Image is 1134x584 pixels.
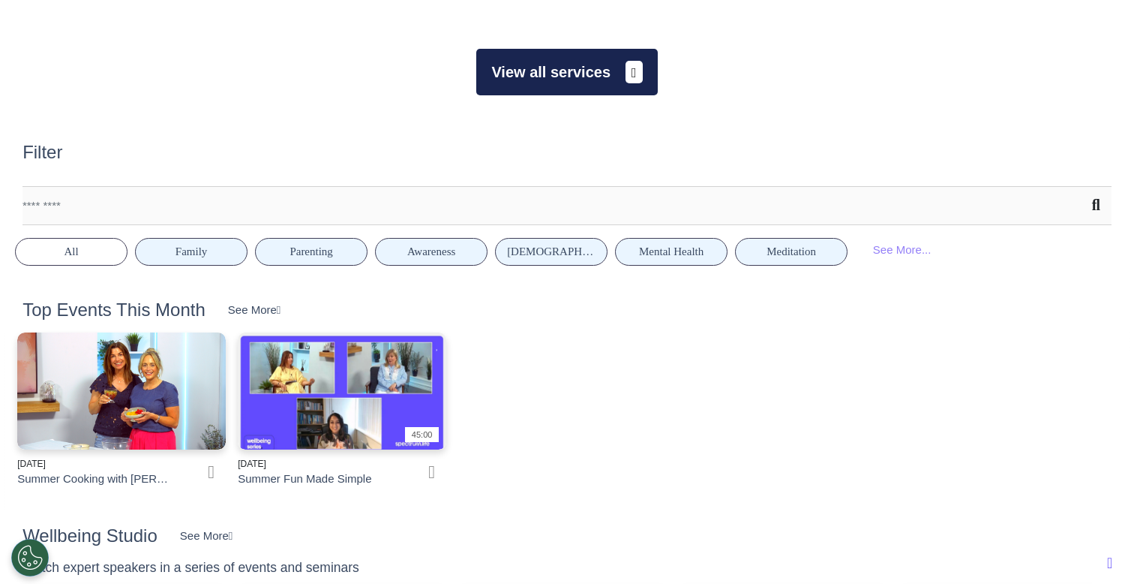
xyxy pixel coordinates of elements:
div: Summer Fun Made Simple [238,471,371,488]
div: [DATE] [17,457,174,471]
button: All [15,238,127,266]
button: Family [135,238,247,266]
div: Watch expert speakers in a series of events and seminars [22,558,359,577]
div: See More [228,302,281,319]
button: Awareness [375,238,487,266]
button: [DEMOGRAPHIC_DATA] Health [495,238,607,266]
div: 45:00 [405,427,439,443]
div: See More... [855,236,949,264]
button: Mental Health [615,238,727,266]
div: See More [180,528,233,545]
button: Open Preferences [11,539,49,576]
button: Parenting [255,238,367,266]
button: Meditation [735,238,847,266]
img: Summer+Fun+Made+Simple.JPG [238,333,446,450]
h2: Top Events This Month [22,300,205,321]
div: [DATE] [238,457,394,471]
div: Summer Cooking with [PERSON_NAME]: Fresh Flavours and Feel-Good Food [17,471,174,488]
h2: Filter [22,142,62,164]
img: clare+and+ais.png [17,333,226,450]
button: View all services [476,49,657,95]
h2: Wellbeing Studio [22,525,157,547]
